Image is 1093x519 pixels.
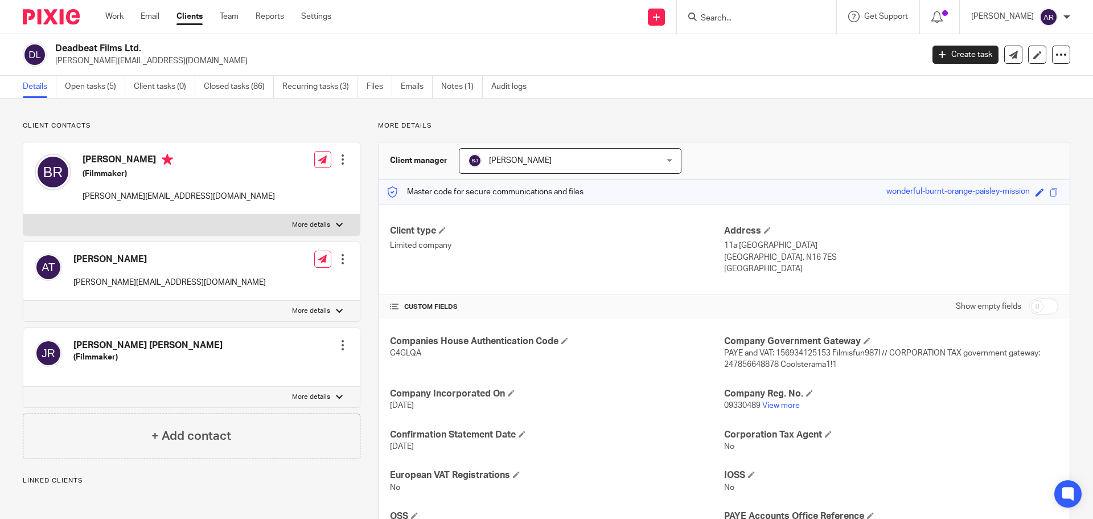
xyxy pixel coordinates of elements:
h4: European VAT Registrations [390,469,724,481]
h4: Confirmation Statement Date [390,429,724,441]
a: Files [367,76,392,98]
h4: Client type [390,225,724,237]
img: svg%3E [35,340,62,367]
a: Audit logs [491,76,535,98]
h4: [PERSON_NAME] [73,254,266,265]
input: Search [700,14,802,24]
img: svg%3E [35,254,62,281]
span: [DATE] [390,443,414,451]
h4: Company Government Gateway [724,336,1058,348]
p: Linked clients [23,476,360,485]
span: No [724,484,734,492]
a: Notes (1) [441,76,483,98]
p: More details [378,121,1070,130]
span: PAYE and VAT: 156934125153 Filmisfun987! // CORPORATION TAX government gateway: 247856648878 Cool... [724,349,1040,369]
h4: Address [724,225,1058,237]
p: [GEOGRAPHIC_DATA], N16 7ES [724,252,1058,263]
h4: Company Reg. No. [724,388,1058,400]
a: Emails [401,76,433,98]
h4: [PERSON_NAME] [83,154,275,168]
i: Primary [162,154,173,165]
h4: [PERSON_NAME] [PERSON_NAME] [73,340,223,352]
a: Closed tasks (86) [204,76,274,98]
label: Show empty fields [956,301,1021,312]
a: Clients [176,11,203,22]
h2: Deadbeat Films Ltd. [55,43,743,55]
p: 11a [GEOGRAPHIC_DATA] [724,240,1058,251]
span: C4GLQA [390,349,421,357]
h4: IOSS [724,469,1058,481]
p: More details [292,393,330,402]
span: 09330489 [724,402,761,410]
p: More details [292,307,330,316]
p: [PERSON_NAME][EMAIL_ADDRESS][DOMAIN_NAME] [83,191,275,202]
a: Reports [256,11,284,22]
h5: (Filmmaker) [83,168,275,179]
span: No [724,443,734,451]
p: Master code for secure communications and files [387,186,584,198]
p: [PERSON_NAME][EMAIL_ADDRESS][DOMAIN_NAME] [55,55,915,67]
h4: CUSTOM FIELDS [390,303,724,312]
span: [PERSON_NAME] [489,157,552,165]
img: Pixie [23,9,80,24]
img: svg%3E [23,43,47,67]
p: Limited company [390,240,724,251]
h4: Company Incorporated On [390,388,724,400]
p: Client contacts [23,121,360,130]
a: Create task [932,46,999,64]
span: Get Support [864,13,908,21]
div: wonderful-burnt-orange-paisley-mission [886,186,1030,199]
p: [GEOGRAPHIC_DATA] [724,263,1058,275]
a: Work [105,11,124,22]
img: svg%3E [1039,8,1058,26]
span: No [390,484,400,492]
h5: (Filmmaker) [73,352,223,363]
a: Settings [301,11,331,22]
a: View more [762,402,800,410]
a: Details [23,76,56,98]
span: [DATE] [390,402,414,410]
a: Team [220,11,239,22]
p: [PERSON_NAME] [971,11,1034,22]
h4: + Add contact [151,427,231,445]
img: svg%3E [468,154,482,167]
img: svg%3E [35,154,71,190]
a: Open tasks (5) [65,76,125,98]
a: Email [141,11,159,22]
a: Recurring tasks (3) [282,76,358,98]
p: More details [292,220,330,230]
h3: Client manager [390,155,447,166]
a: Client tasks (0) [134,76,195,98]
p: [PERSON_NAME][EMAIL_ADDRESS][DOMAIN_NAME] [73,277,266,288]
h4: Corporation Tax Agent [724,429,1058,441]
h4: Companies House Authentication Code [390,336,724,348]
